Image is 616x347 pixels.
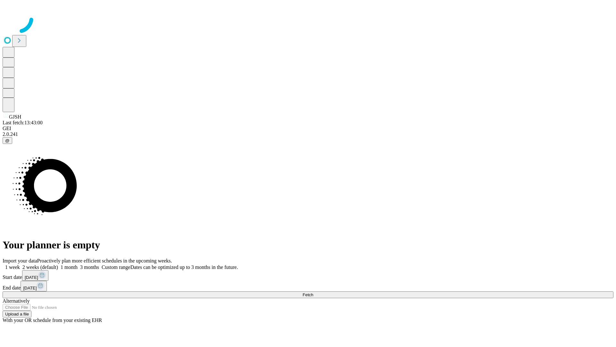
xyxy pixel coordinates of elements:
[3,291,613,298] button: Fetch
[3,137,12,144] button: @
[3,317,102,323] span: With your OR schedule from your existing EHR
[303,292,313,297] span: Fetch
[61,264,78,270] span: 1 month
[22,264,58,270] span: 2 weeks (default)
[5,264,20,270] span: 1 week
[22,270,48,281] button: [DATE]
[3,270,613,281] div: Start date
[3,239,613,251] h1: Your planner is empty
[3,298,30,304] span: Alternatively
[3,258,37,263] span: Import your data
[9,114,21,120] span: GJSH
[37,258,172,263] span: Proactively plan more efficient schedules in the upcoming weeks.
[23,286,37,290] span: [DATE]
[3,311,31,317] button: Upload a file
[3,281,613,291] div: End date
[25,275,38,280] span: [DATE]
[21,281,47,291] button: [DATE]
[3,131,613,137] div: 2.0.241
[130,264,238,270] span: Dates can be optimized up to 3 months in the future.
[102,264,130,270] span: Custom range
[3,126,613,131] div: GEI
[5,138,10,143] span: @
[3,120,43,125] span: Last fetch: 13:43:00
[80,264,99,270] span: 3 months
